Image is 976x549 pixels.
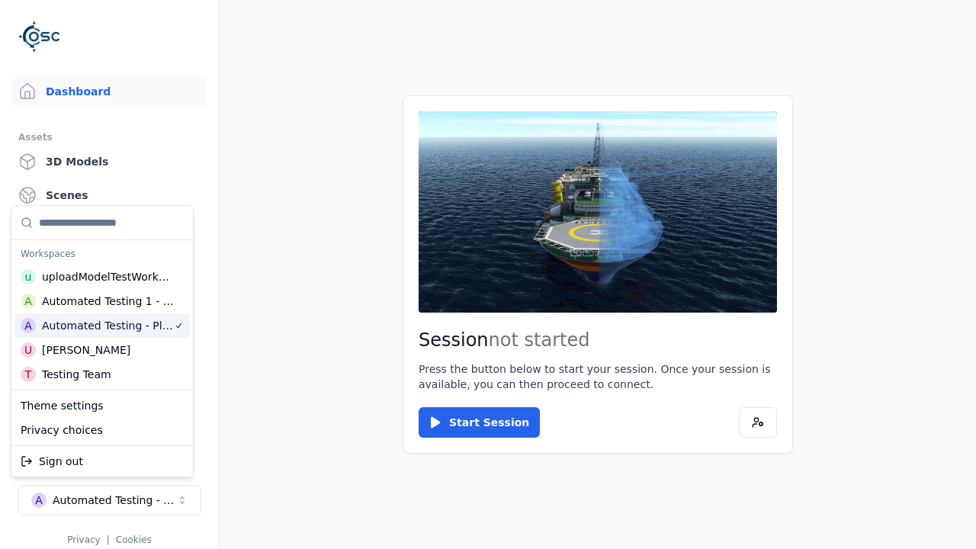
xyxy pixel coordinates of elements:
div: Suggestions [11,446,193,477]
div: U [21,342,36,358]
div: Theme settings [14,393,190,418]
div: u [21,269,36,284]
div: T [21,367,36,382]
div: Privacy choices [14,418,190,442]
div: Automated Testing 1 - Playwright [42,294,175,309]
div: Suggestions [11,390,193,445]
div: A [21,294,36,309]
div: Automated Testing - Playwright [42,318,174,333]
div: Suggestions [11,206,193,390]
div: A [21,318,36,333]
div: Workspaces [14,243,190,265]
div: Sign out [14,449,190,474]
div: [PERSON_NAME] [42,342,130,358]
div: uploadModelTestWorkspace [42,269,173,284]
div: Testing Team [42,367,111,382]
